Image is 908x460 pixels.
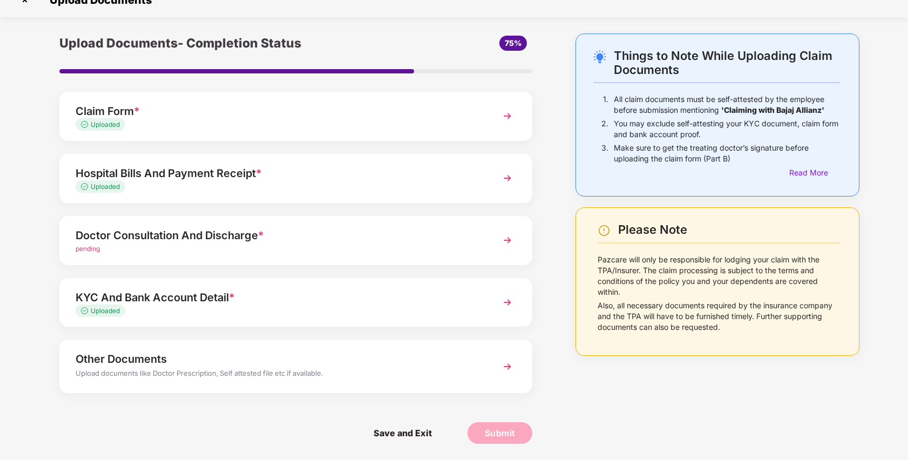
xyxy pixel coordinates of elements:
div: Hospital Bills And Payment Receipt [76,165,479,182]
div: Things to Note While Uploading Claim Documents [614,49,841,77]
img: svg+xml;base64,PHN2ZyBpZD0iTmV4dCIgeG1sbnM9Imh0dHA6Ly93d3cudzMub3JnLzIwMDAvc3ZnIiB3aWR0aD0iMzYiIG... [498,106,517,126]
span: Uploaded [91,120,120,128]
div: Upload documents like Doctor Prescription, Self attested file etc if available. [76,368,479,382]
p: 2. [601,118,608,140]
img: svg+xml;base64,PHN2ZyBpZD0iTmV4dCIgeG1sbnM9Imh0dHA6Ly93d3cudzMub3JnLzIwMDAvc3ZnIiB3aWR0aD0iMzYiIG... [498,357,517,376]
p: Pazcare will only be responsible for lodging your claim with the TPA/Insurer. The claim processin... [598,254,841,297]
img: svg+xml;base64,PHN2ZyB4bWxucz0iaHR0cDovL3d3dy53My5vcmcvMjAwMC9zdmciIHdpZHRoPSIxMy4zMzMiIGhlaWdodD... [81,307,91,314]
img: svg+xml;base64,PHN2ZyBpZD0iTmV4dCIgeG1sbnM9Imh0dHA6Ly93d3cudzMub3JnLzIwMDAvc3ZnIiB3aWR0aD0iMzYiIG... [498,168,517,188]
img: svg+xml;base64,PHN2ZyBpZD0iV2FybmluZ18tXzI0eDI0IiBkYXRhLW5hbWU9Ildhcm5pbmcgLSAyNHgyNCIgeG1sbnM9Im... [598,224,611,237]
div: Claim Form [76,103,479,120]
div: KYC And Bank Account Detail [76,289,479,306]
img: svg+xml;base64,PHN2ZyBpZD0iTmV4dCIgeG1sbnM9Imh0dHA6Ly93d3cudzMub3JnLzIwMDAvc3ZnIiB3aWR0aD0iMzYiIG... [498,231,517,250]
p: 1. [603,94,608,116]
img: svg+xml;base64,PHN2ZyB4bWxucz0iaHR0cDovL3d3dy53My5vcmcvMjAwMC9zdmciIHdpZHRoPSIxMy4zMzMiIGhlaWdodD... [81,183,91,190]
span: Uploaded [91,307,120,315]
div: Other Documents [76,350,479,368]
div: Please Note [618,222,841,237]
p: You may exclude self-attesting your KYC document, claim form and bank account proof. [614,118,841,140]
img: svg+xml;base64,PHN2ZyB4bWxucz0iaHR0cDovL3d3dy53My5vcmcvMjAwMC9zdmciIHdpZHRoPSIxMy4zMzMiIGhlaWdodD... [81,121,91,128]
span: Uploaded [91,182,120,191]
button: Submit [467,422,532,444]
span: 75% [505,38,521,48]
p: Make sure to get the treating doctor’s signature before uploading the claim form (Part B) [614,143,841,164]
div: Doctor Consultation And Discharge [76,227,479,244]
span: Save and Exit [363,422,443,444]
div: Upload Documents- Completion Status [59,33,375,53]
img: svg+xml;base64,PHN2ZyB4bWxucz0iaHR0cDovL3d3dy53My5vcmcvMjAwMC9zdmciIHdpZHRoPSIyNC4wOTMiIGhlaWdodD... [593,50,606,63]
b: 'Claiming with Bajaj Allianz' [721,105,824,114]
p: All claim documents must be self-attested by the employee before submission mentioning [614,94,841,116]
span: pending [76,245,100,253]
img: svg+xml;base64,PHN2ZyBpZD0iTmV4dCIgeG1sbnM9Imh0dHA6Ly93d3cudzMub3JnLzIwMDAvc3ZnIiB3aWR0aD0iMzYiIG... [498,293,517,312]
div: Read More [789,167,841,179]
p: Also, all necessary documents required by the insurance company and the TPA will have to be furni... [598,300,841,333]
p: 3. [601,143,608,164]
